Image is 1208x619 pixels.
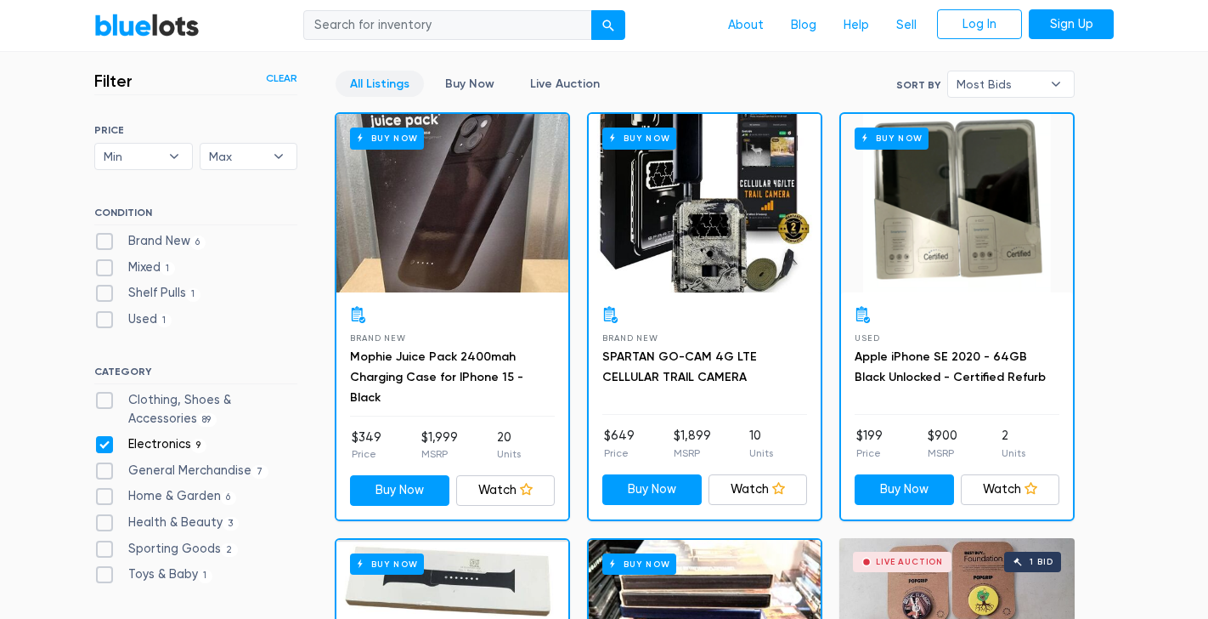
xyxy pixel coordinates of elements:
[94,258,175,277] label: Mixed
[94,391,297,428] label: Clothing, Shoes & Accessories
[855,474,954,505] a: Buy Now
[157,314,172,327] span: 1
[186,288,200,302] span: 1
[94,284,200,303] label: Shelf Pulls
[602,554,676,575] h6: Buy Now
[251,465,268,479] span: 7
[94,435,206,454] label: Electronics
[94,487,236,506] label: Home & Garden
[749,427,773,461] li: 10
[94,462,268,480] label: General Merchandise
[876,558,943,566] div: Live Auction
[352,429,381,463] li: $349
[928,427,957,461] li: $900
[896,77,940,93] label: Sort By
[350,333,405,343] span: Brand New
[336,114,568,292] a: Buy Now
[104,144,160,169] span: Min
[777,9,830,42] a: Blog
[841,114,1073,292] a: Buy Now
[516,71,614,97] a: Live Auction
[708,474,808,505] a: Watch
[856,446,883,461] p: Price
[602,349,757,384] a: SPARTAN GO-CAM 4G LTE CELLULAR TRAIL CAMERA
[1038,71,1074,97] b: ▾
[674,446,711,461] p: MSRP
[855,128,929,149] h6: Buy Now
[94,124,297,136] h6: PRICE
[856,427,883,461] li: $199
[604,427,635,461] li: $649
[209,144,265,169] span: Max
[602,474,702,505] a: Buy Now
[350,349,523,405] a: Mophie Juice Pack 2400mah Charging Case for IPhone 15 - Black
[197,413,217,427] span: 89
[94,207,297,225] h6: CONDITION
[94,310,172,329] label: Used
[1029,9,1114,40] a: Sign Up
[94,366,297,384] h6: CATEGORY
[190,236,206,249] span: 6
[1002,427,1025,461] li: 2
[191,439,206,452] span: 9
[602,333,658,343] span: Brand New
[261,144,296,169] b: ▾
[674,427,711,461] li: $1,899
[94,71,133,91] h3: Filter
[352,446,381,462] p: Price
[94,13,200,37] a: BlueLots
[1002,446,1025,461] p: Units
[830,9,883,42] a: Help
[961,474,1060,505] a: Watch
[266,71,297,86] a: Clear
[94,514,239,532] label: Health & Beauty
[604,446,635,461] p: Price
[421,429,458,463] li: $1,999
[198,570,212,583] span: 1
[350,475,449,506] a: Buy Now
[497,429,521,463] li: 20
[957,71,1041,97] span: Most Bids
[94,540,238,559] label: Sporting Goods
[94,565,212,584] label: Toys & Baby
[223,517,239,531] span: 3
[221,543,238,557] span: 2
[589,114,821,292] a: Buy Now
[350,554,424,575] h6: Buy Now
[161,262,175,275] span: 1
[303,10,592,41] input: Search for inventory
[855,349,1046,384] a: Apple iPhone SE 2020 - 64GB Black Unlocked - Certified Refurb
[431,71,509,97] a: Buy Now
[602,128,676,149] h6: Buy Now
[855,333,879,343] span: Used
[156,144,192,169] b: ▾
[456,475,556,506] a: Watch
[1030,558,1053,566] div: 1 bid
[94,232,206,251] label: Brand New
[336,71,424,97] a: All Listings
[497,446,521,462] p: Units
[928,446,957,461] p: MSRP
[221,491,236,505] span: 6
[937,9,1022,40] a: Log In
[421,446,458,462] p: MSRP
[883,9,930,42] a: Sell
[714,9,777,42] a: About
[749,446,773,461] p: Units
[350,128,424,149] h6: Buy Now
